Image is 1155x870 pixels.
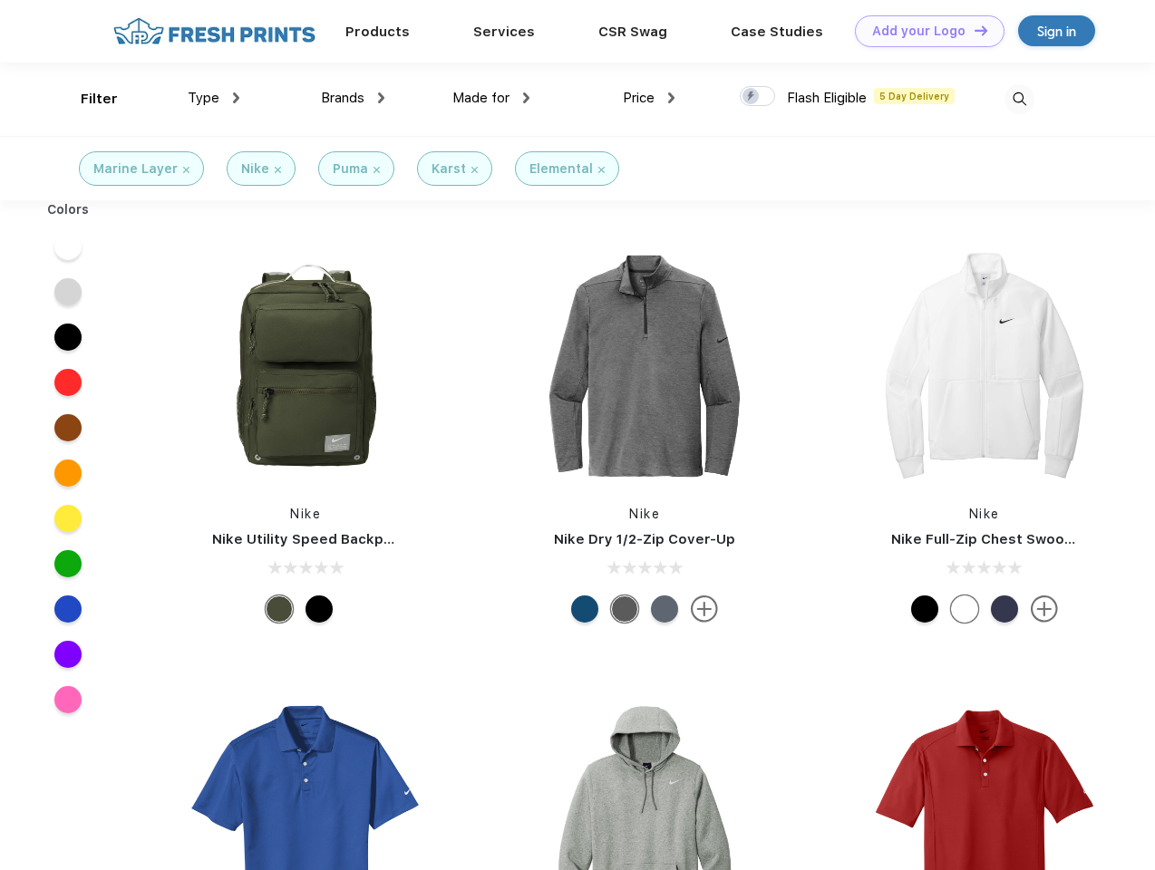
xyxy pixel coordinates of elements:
img: dropdown.png [668,92,675,103]
img: dropdown.png [523,92,529,103]
img: filter_cancel.svg [598,167,605,173]
div: Marine Layer [93,159,178,179]
span: Brands [321,90,364,106]
div: Elemental [529,159,593,179]
span: Price [623,90,655,106]
a: Products [345,24,410,40]
img: func=resize&h=266 [864,246,1105,487]
img: func=resize&h=266 [185,246,426,487]
div: Navy Heather [651,595,678,623]
img: dropdown.png [378,92,384,103]
img: fo%20logo%202.webp [108,15,321,47]
div: Colors [34,200,103,219]
img: more.svg [1031,595,1058,623]
a: Sign in [1018,15,1095,46]
img: desktop_search.svg [1005,84,1034,114]
div: Gym Blue [571,595,598,623]
div: Puma [333,159,368,179]
div: White [951,595,978,623]
img: dropdown.png [233,92,239,103]
a: Services [473,24,535,40]
a: Nike [290,507,321,521]
div: Midnight Navy [991,595,1018,623]
div: Cargo Khaki [266,595,293,623]
div: Black Heather [611,595,638,623]
div: Black [306,595,333,623]
span: Type [188,90,219,106]
a: Nike Utility Speed Backpack [212,531,408,547]
div: Nike [241,159,269,179]
div: Karst [432,159,466,179]
img: DT [975,25,987,35]
img: filter_cancel.svg [183,167,189,173]
a: CSR Swag [598,24,667,40]
img: more.svg [691,595,718,623]
div: Filter [81,89,118,110]
img: filter_cancel.svg [275,167,281,173]
a: Nike Dry 1/2-Zip Cover-Up [554,531,735,547]
a: Nike [629,507,660,521]
div: Sign in [1037,21,1076,42]
span: Made for [452,90,510,106]
img: func=resize&h=266 [524,246,765,487]
div: Add your Logo [872,24,966,39]
span: 5 Day Delivery [874,88,955,104]
a: Nike [969,507,1000,521]
img: filter_cancel.svg [374,167,380,173]
span: Flash Eligible [787,90,867,106]
a: Nike Full-Zip Chest Swoosh Jacket [891,531,1132,547]
img: filter_cancel.svg [471,167,478,173]
div: Black [911,595,938,623]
